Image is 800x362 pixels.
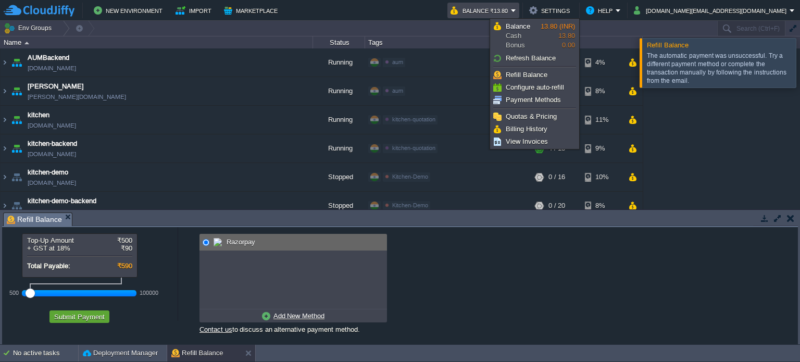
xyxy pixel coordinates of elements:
button: Marketplace [224,4,281,17]
button: Deployment Manager [83,348,158,358]
div: Running [313,48,365,77]
a: kitchen-backend [28,139,77,149]
div: Running [313,134,365,163]
img: AMDAwAAAACH5BAEAAAAALAAAAAABAAEAAAICRAEAOw== [1,192,9,220]
span: View Invoices [506,138,548,145]
a: [DOMAIN_NAME] [28,149,76,159]
span: Refill Balance [647,41,689,49]
a: Refresh Balance [492,53,578,64]
img: AMDAwAAAACH5BAEAAAAALAAAAAABAAEAAAICRAEAOw== [1,163,9,191]
img: AMDAwAAAACH5BAEAAAAALAAAAAABAAEAAAICRAEAOw== [1,48,9,77]
a: Configure auto-refill [492,82,578,93]
a: [DOMAIN_NAME] [28,120,76,131]
span: Refresh Balance [506,54,556,62]
div: 100000 [140,290,158,296]
span: aum [392,88,403,94]
div: Usage [532,36,642,48]
span: 13.80 0.00 [541,22,575,49]
span: Payment Methods [506,96,561,104]
img: AMDAwAAAACH5BAEAAAAALAAAAAABAAEAAAICRAEAOw== [9,77,24,105]
button: New Environment [94,4,166,17]
button: Import [176,4,215,17]
a: [PERSON_NAME] [28,81,84,92]
button: Balance ₹13.80 [451,4,511,17]
div: The automatic payment was unsuccessful. Try a different payment method or complete the transactio... [647,52,793,85]
img: AMDAwAAAACH5BAEAAAAALAAAAAABAAEAAAICRAEAOw== [9,163,24,191]
u: Add New Method [273,312,324,320]
a: Contact us [199,326,232,333]
span: Refill Balance [7,213,62,226]
div: 500 [9,290,19,296]
div: Running [313,106,365,134]
span: Cash Bonus [506,22,541,50]
div: 0 / 16 [548,163,565,191]
span: Refill Balance [506,71,547,79]
a: kitchen [28,110,49,120]
a: kitchen-demo-backend [28,196,96,206]
a: [DOMAIN_NAME] [28,63,76,73]
a: BalanceCashBonus13.80 (INR)13.800.00 [492,20,578,52]
span: kitchen-quotation [392,145,435,151]
div: + GST at 18% [27,244,132,252]
button: Env Groups [4,21,55,35]
img: AMDAwAAAACH5BAEAAAAALAAAAAABAAEAAAICRAEAOw== [24,42,29,44]
span: ₹500 [117,236,132,244]
div: Stopped [313,163,365,191]
span: Razorpay [224,238,255,246]
div: 0 / 20 [548,192,565,220]
a: Quotas & Pricing [492,111,578,122]
div: Tags [366,36,531,48]
div: 4% [585,48,619,77]
span: Kitchen-Demo [392,202,428,208]
div: 8% [585,77,619,105]
span: Balance [506,22,530,30]
div: to discuss an alternative payment method. [199,322,387,334]
button: Refill Balance [171,348,223,358]
img: AMDAwAAAACH5BAEAAAAALAAAAAABAAEAAAICRAEAOw== [1,106,9,134]
img: AMDAwAAAACH5BAEAAAAALAAAAAABAAEAAAICRAEAOw== [9,192,24,220]
div: Status [314,36,365,48]
span: kitchen-quotation [392,116,435,122]
a: Refill Balance [492,69,578,81]
img: AMDAwAAAACH5BAEAAAAALAAAAAABAAEAAAICRAEAOw== [9,106,24,134]
span: Billing History [506,125,547,133]
img: AMDAwAAAACH5BAEAAAAALAAAAAABAAEAAAICRAEAOw== [1,134,9,163]
img: CloudJiffy [4,4,74,17]
div: Stopped [313,192,365,220]
a: [PERSON_NAME][DOMAIN_NAME] [28,92,126,102]
a: kitchen-demo [28,167,68,178]
span: ₹90 [121,244,132,252]
a: [DOMAIN_NAME] [28,206,76,217]
a: [DOMAIN_NAME] [28,178,76,188]
span: 13.80 (INR) [541,22,575,30]
div: 11% [585,106,619,134]
div: No active tasks [13,345,78,361]
span: Quotas & Pricing [506,113,557,120]
a: Billing History [492,123,578,135]
span: ₹590 [117,262,132,270]
img: AMDAwAAAACH5BAEAAAAALAAAAAABAAEAAAICRAEAOw== [1,77,9,105]
button: Settings [529,4,573,17]
img: AMDAwAAAACH5BAEAAAAALAAAAAABAAEAAAICRAEAOw== [9,48,24,77]
div: 10% [585,163,619,191]
span: Configure auto-refill [506,83,564,91]
span: Kitchen-Demo [392,173,428,180]
button: Submit Payment [51,312,108,321]
div: Running [313,77,365,105]
a: AUMBackend [28,53,69,63]
div: Total Payable: [27,262,132,270]
a: View Invoices [492,136,578,147]
div: Top-Up Amount [27,236,132,244]
span: aum [392,59,403,65]
a: Add New Method [259,309,327,322]
div: 8% [585,192,619,220]
a: Payment Methods [492,94,578,106]
div: Name [1,36,312,48]
button: Help [586,4,616,17]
